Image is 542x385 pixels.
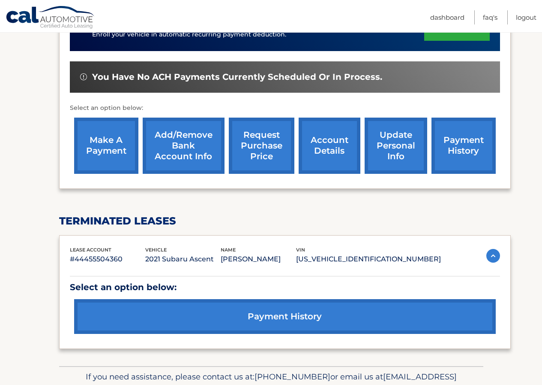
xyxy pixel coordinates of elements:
[516,10,536,24] a: Logout
[430,10,464,24] a: Dashboard
[6,6,96,30] a: Cal Automotive
[70,103,500,113] p: Select an option below:
[80,73,87,80] img: alert-white.svg
[221,253,296,265] p: [PERSON_NAME]
[431,118,496,174] a: payment history
[299,118,360,174] a: account details
[486,249,500,263] img: accordion-active.svg
[229,118,294,174] a: request purchase price
[483,10,497,24] a: FAQ's
[145,253,221,265] p: 2021 Subaru Ascent
[70,247,111,253] span: lease account
[92,30,425,39] p: Enroll your vehicle in automatic recurring payment deduction.
[74,299,496,334] a: payment history
[92,72,382,82] span: You have no ACH payments currently scheduled or in process.
[145,247,167,253] span: vehicle
[143,118,225,174] a: Add/Remove bank account info
[221,247,236,253] span: name
[296,247,305,253] span: vin
[255,372,330,382] span: [PHONE_NUMBER]
[74,118,138,174] a: make a payment
[70,280,500,295] p: Select an option below:
[365,118,427,174] a: update personal info
[296,253,441,265] p: [US_VEHICLE_IDENTIFICATION_NUMBER]
[70,253,145,265] p: #44455504360
[59,215,511,227] h2: terminated leases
